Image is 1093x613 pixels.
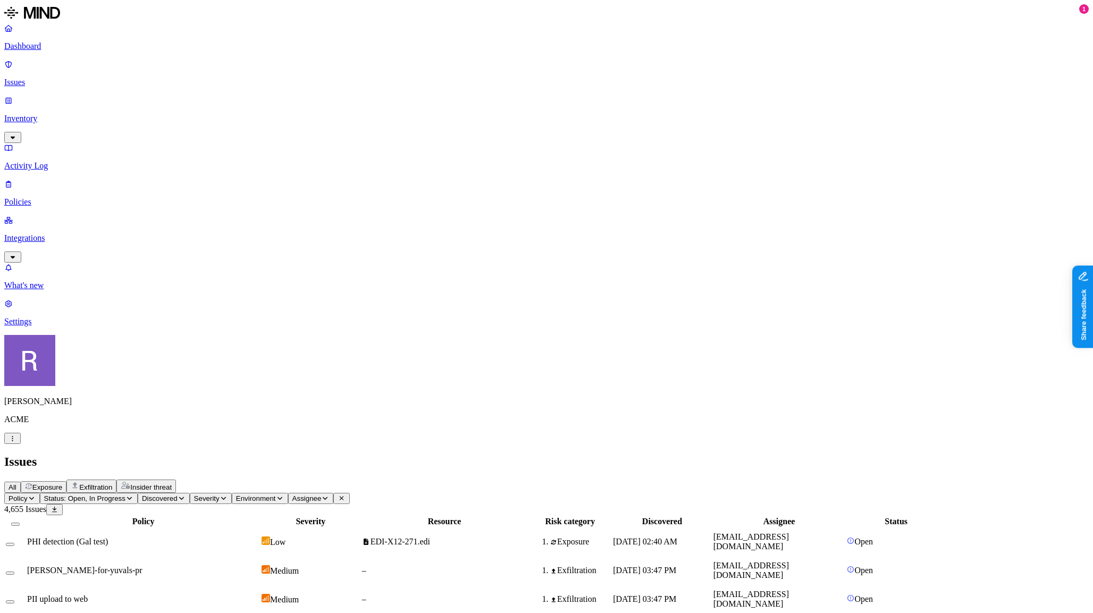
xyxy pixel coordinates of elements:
[9,483,16,491] span: All
[194,494,220,502] span: Severity
[854,537,873,546] span: Open
[4,23,1089,51] a: Dashboard
[4,263,1089,290] a: What's new
[550,566,611,575] div: Exfiltration
[270,566,299,575] span: Medium
[613,566,676,575] span: [DATE] 03:47 PM
[4,505,46,514] span: 4,655 Issues
[4,317,1089,326] p: Settings
[6,600,14,603] button: Select row
[613,517,711,526] div: Discovered
[847,537,854,544] img: status-open.svg
[362,566,366,575] span: –
[4,335,55,386] img: Rich Thompson
[613,537,677,546] span: [DATE] 02:40 AM
[270,595,299,604] span: Medium
[270,538,285,547] span: Low
[4,299,1089,326] a: Settings
[4,415,1089,424] p: ACME
[236,494,276,502] span: Environment
[4,60,1089,87] a: Issues
[4,96,1089,141] a: Inventory
[854,594,873,603] span: Open
[847,566,854,573] img: status-open.svg
[27,517,259,526] div: Policy
[4,455,1089,469] h2: Issues
[27,594,88,603] span: PII upload to web
[847,594,854,602] img: status-open.svg
[4,161,1089,171] p: Activity Log
[4,143,1089,171] a: Activity Log
[4,215,1089,261] a: Integrations
[9,494,28,502] span: Policy
[4,78,1089,87] p: Issues
[6,543,14,546] button: Select row
[4,4,60,21] img: MIND
[27,566,142,575] span: [PERSON_NAME]-for-yuvals-pr
[854,566,873,575] span: Open
[262,536,270,545] img: severity-low.svg
[4,4,1089,23] a: MIND
[550,594,611,604] div: Exfiltration
[292,494,322,502] span: Assignee
[371,537,430,546] span: EDI-X12-271.edi
[79,483,112,491] span: Exfiltration
[713,590,789,608] span: [EMAIL_ADDRESS][DOMAIN_NAME]
[4,114,1089,123] p: Inventory
[847,517,945,526] div: Status
[262,594,270,602] img: severity-medium.svg
[362,517,527,526] div: Resource
[44,494,125,502] span: Status: Open, In Progress
[613,594,676,603] span: [DATE] 03:47 PM
[4,179,1089,207] a: Policies
[27,537,108,546] span: PHI detection (Gal test)
[32,483,62,491] span: Exposure
[262,565,270,574] img: severity-medium.svg
[362,594,366,603] span: –
[4,281,1089,290] p: What's new
[713,561,789,580] span: [EMAIL_ADDRESS][DOMAIN_NAME]
[11,523,20,526] button: Select all
[142,494,178,502] span: Discovered
[6,572,14,575] button: Select row
[1079,4,1089,14] div: 1
[262,517,360,526] div: Severity
[713,532,789,551] span: [EMAIL_ADDRESS][DOMAIN_NAME]
[4,233,1089,243] p: Integrations
[130,483,172,491] span: Insider threat
[4,41,1089,51] p: Dashboard
[713,517,845,526] div: Assignee
[4,197,1089,207] p: Policies
[550,537,611,547] div: Exposure
[529,517,611,526] div: Risk category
